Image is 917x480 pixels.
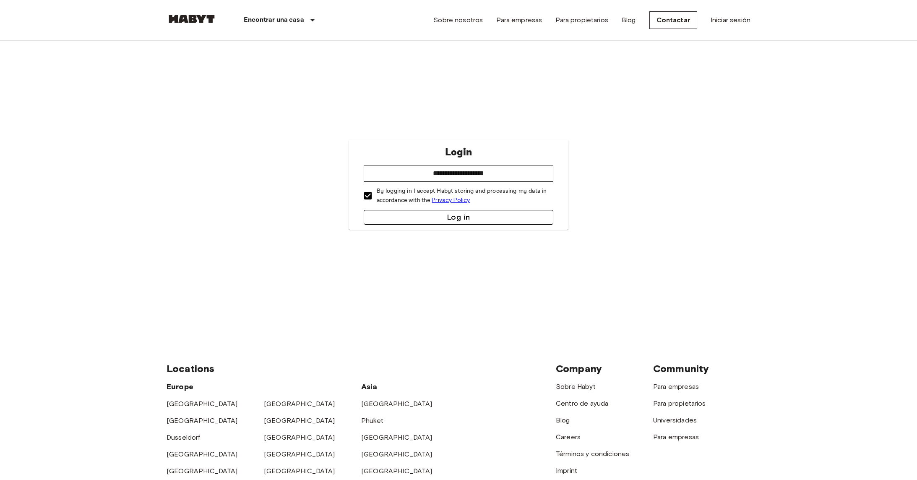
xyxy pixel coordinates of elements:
a: Iniciar sesión [711,15,750,25]
a: Para empresas [653,383,699,391]
a: Privacy Policy [432,197,470,204]
a: Universidades [653,416,697,424]
a: Dusseldorf [167,433,201,441]
span: Company [556,362,602,375]
button: Log in [364,210,554,225]
p: By logging in I accept Habyt storing and processing my data in accordance with the [377,187,547,205]
span: Community [653,362,709,375]
a: Para propietarios [555,15,608,25]
a: Phuket [361,417,383,425]
a: [GEOGRAPHIC_DATA] [361,433,432,441]
a: Imprint [556,467,577,475]
a: Careers [556,433,581,441]
a: [GEOGRAPHIC_DATA] [167,417,238,425]
a: [GEOGRAPHIC_DATA] [167,400,238,408]
a: [GEOGRAPHIC_DATA] [361,467,432,475]
a: Para propietarios [653,399,706,407]
p: Login [445,145,472,160]
a: Para empresas [496,15,542,25]
a: [GEOGRAPHIC_DATA] [264,467,335,475]
a: Sobre Habyt [556,383,596,391]
p: Encontrar una casa [244,15,304,25]
a: [GEOGRAPHIC_DATA] [264,450,335,458]
a: Para empresas [653,433,699,441]
a: [GEOGRAPHIC_DATA] [264,417,335,425]
a: [GEOGRAPHIC_DATA] [361,400,432,408]
span: Locations [167,362,214,375]
a: Términos y condiciones [556,450,629,458]
a: [GEOGRAPHIC_DATA] [361,450,432,458]
a: [GEOGRAPHIC_DATA] [167,467,238,475]
a: [GEOGRAPHIC_DATA] [264,433,335,441]
a: [GEOGRAPHIC_DATA] [167,450,238,458]
a: Sobre nosotros [433,15,483,25]
img: Habyt [167,15,217,23]
span: Europe [167,382,193,391]
a: Blog [622,15,636,25]
a: Contactar [649,11,697,29]
span: Asia [361,382,378,391]
a: [GEOGRAPHIC_DATA] [264,400,335,408]
a: Centro de ayuda [556,399,608,407]
a: Blog [556,416,570,424]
